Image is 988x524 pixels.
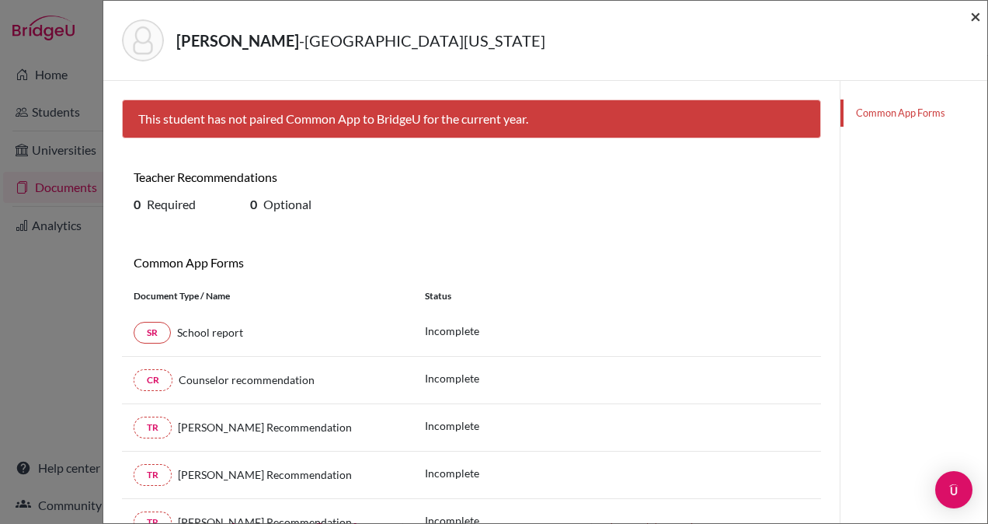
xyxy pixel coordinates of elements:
div: Open Intercom Messenger [935,471,972,508]
button: Close [970,7,981,26]
p: Incomplete [425,465,479,481]
h6: Teacher Recommendations [134,169,460,184]
span: [PERSON_NAME] Recommendation [178,468,352,481]
span: Optional [263,197,311,211]
p: Incomplete [425,417,479,434]
h6: Common App Forms [134,255,460,270]
div: This student has not paired Common App to BridgeU for the current year. [122,100,821,138]
a: Common App Forms [840,100,987,127]
span: School report [177,326,243,339]
p: Incomplete [425,323,479,339]
a: TR [134,464,172,486]
a: SR [134,322,171,344]
span: [PERSON_NAME] Recommendation [178,421,352,434]
a: CR [134,369,172,391]
b: 0 [134,197,141,211]
a: TR [134,417,172,438]
div: Status [413,289,821,303]
b: 0 [250,197,257,211]
strong: [PERSON_NAME] [176,31,299,50]
p: Incomplete [425,370,479,386]
span: Counselor recommendation [179,373,315,386]
div: Document Type / Name [122,289,413,303]
span: × [970,5,981,27]
span: Required [147,197,196,211]
span: - [GEOGRAPHIC_DATA][US_STATE] [299,31,545,50]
